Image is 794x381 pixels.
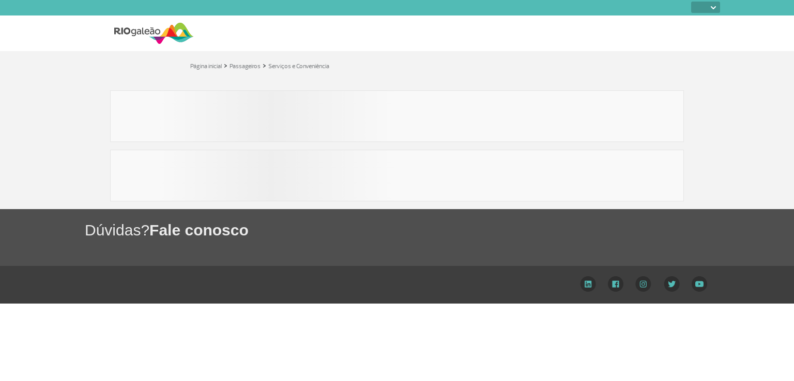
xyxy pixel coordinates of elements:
a: Passageiros [230,62,261,70]
img: Facebook [608,276,623,292]
a: Página inicial [190,62,222,70]
a: > [224,59,227,71]
img: Twitter [664,276,680,292]
span: Fale conosco [149,221,249,239]
h1: Dúvidas? [85,219,794,241]
a: Serviços e Conveniência [268,62,329,70]
img: YouTube [692,276,707,292]
img: Instagram [635,276,651,292]
a: > [263,59,266,71]
img: LinkedIn [580,276,596,292]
